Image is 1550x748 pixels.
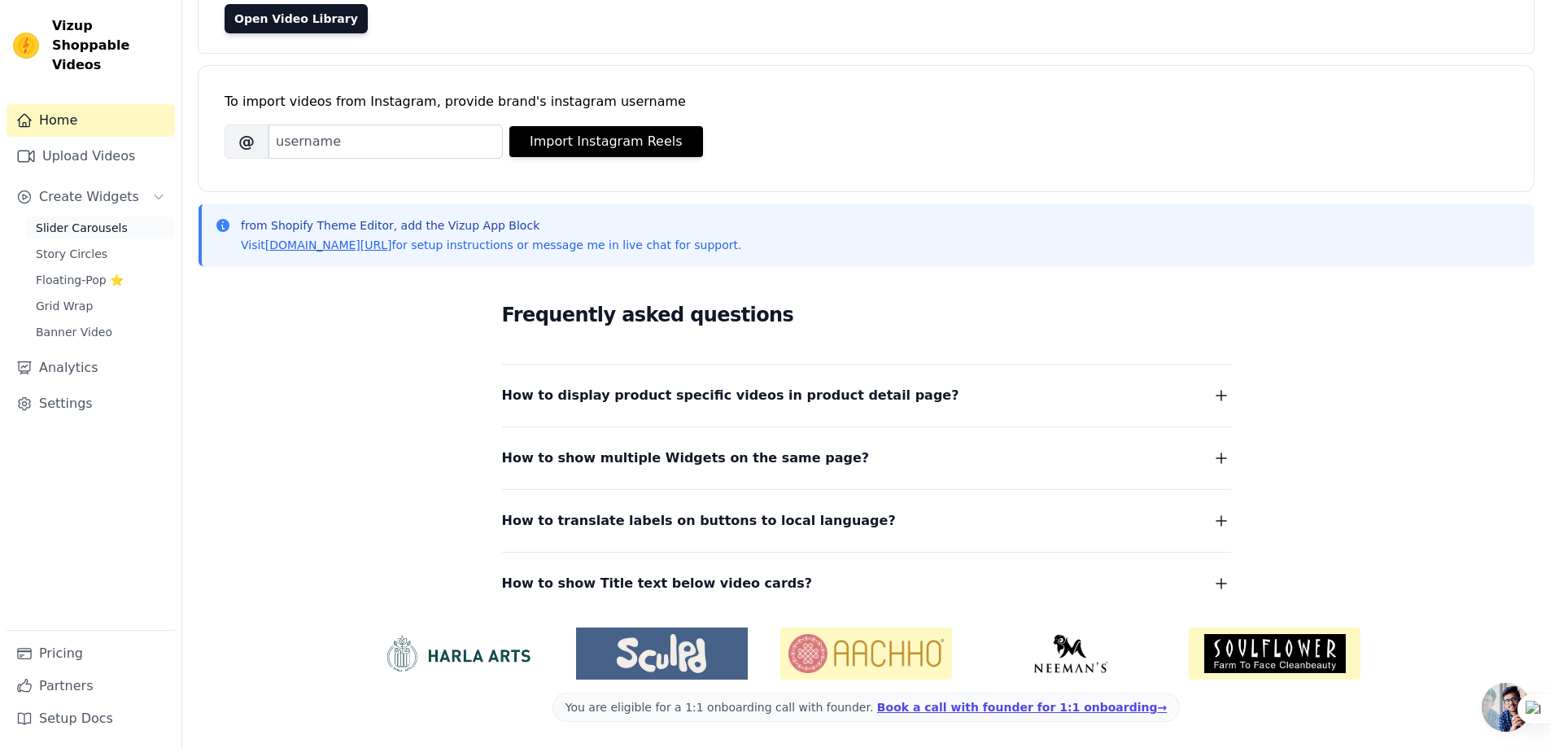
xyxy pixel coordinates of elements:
img: Aachho [780,628,952,680]
a: [DOMAIN_NAME][URL] [265,238,392,252]
a: Story Circles [26,243,175,265]
span: @ [225,125,269,159]
a: Book a call with founder for 1:1 onboarding [877,701,1167,714]
h2: Frequently asked questions [502,299,1231,331]
span: Create Widgets [39,187,139,207]
span: Floating-Pop ⭐ [36,272,124,288]
button: Create Widgets [7,181,175,213]
div: Open chat [1482,683,1530,732]
p: from Shopify Theme Editor, add the Vizup App Block [241,217,741,234]
img: Sculpd US [576,634,748,673]
div: To import videos from Instagram, provide brand's instagram username [225,92,1508,112]
a: Slider Carousels [26,217,175,239]
p: Visit for setup instructions or message me in live chat for support. [241,237,741,253]
input: username [269,125,503,159]
span: How to show Title text below video cards? [502,572,813,595]
a: Pricing [7,637,175,670]
img: Soulflower [1189,628,1360,680]
span: How to translate labels on buttons to local language? [502,510,896,532]
img: Neeman's [985,634,1156,673]
span: Slider Carousels [36,220,128,236]
span: Banner Video [36,324,112,340]
button: Import Instagram Reels [509,126,703,157]
span: Vizup Shoppable Videos [52,16,168,75]
a: Partners [7,670,175,702]
a: Home [7,104,175,137]
a: Settings [7,387,175,420]
a: Banner Video [26,321,175,343]
a: Grid Wrap [26,295,175,317]
span: Story Circles [36,246,107,262]
span: How to display product specific videos in product detail page? [502,384,959,407]
img: HarlaArts [372,634,544,673]
span: How to show multiple Widgets on the same page? [502,447,870,470]
span: Grid Wrap [36,298,93,314]
button: How to display product specific videos in product detail page? [502,384,1231,407]
button: How to translate labels on buttons to local language? [502,510,1231,532]
button: How to show multiple Widgets on the same page? [502,447,1231,470]
a: Floating-Pop ⭐ [26,269,175,291]
a: Setup Docs [7,702,175,735]
img: Vizup [13,33,39,59]
a: Upload Videos [7,140,175,173]
button: How to show Title text below video cards? [502,572,1231,595]
a: Open Video Library [225,4,368,33]
a: Analytics [7,352,175,384]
